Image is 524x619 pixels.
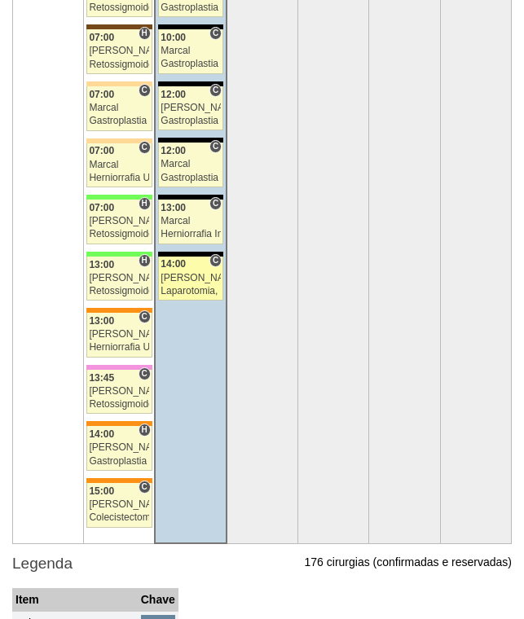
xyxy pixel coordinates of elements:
div: Gastroplastia VL [161,173,220,183]
span: 07:00 [89,89,114,100]
span: 07:00 [89,32,114,43]
a: C 13:00 [PERSON_NAME] Herniorrafia Umbilical [86,313,152,358]
div: [PERSON_NAME] [161,273,220,283]
span: Consultório [209,84,222,97]
div: Gastroplastia VL [161,59,220,69]
span: 12:00 [161,89,186,100]
span: Consultório [209,197,222,210]
div: Herniorrafia Umbilical [89,173,149,183]
th: Chave [138,588,178,612]
span: Consultório [139,481,151,494]
div: Key: Brasil [86,252,152,257]
div: [PERSON_NAME] [89,273,149,283]
div: Colecistectomia com Colangiografia VL [89,512,149,523]
span: 07:00 [89,202,114,213]
a: H 07:00 [PERSON_NAME] Retossigmoidectomia Abdominal VL [86,29,152,74]
div: Retossigmoidectomia Robótica [89,399,149,410]
div: Retossigmoidectomia Abdominal VL [89,59,149,70]
span: Consultório [139,84,151,97]
div: Key: Blanc [158,252,223,257]
div: Key: Blanc [158,138,223,143]
div: Key: Santa Joana [86,24,152,29]
span: Consultório [139,367,151,380]
div: Key: São Luiz - SCS [86,308,152,313]
span: 14:00 [161,258,186,270]
span: 12:00 [161,145,186,156]
div: Herniorrafia Ing. Bilateral VL [161,229,220,239]
div: Gastroplastia VL [89,456,149,467]
div: Retossigmoidectomia Robótica [89,2,149,13]
div: Marcal [89,160,149,170]
div: [PERSON_NAME] [89,499,149,510]
a: C 12:00 [PERSON_NAME] Gastroplastia VL [158,86,223,131]
a: H 14:00 [PERSON_NAME] Gastroplastia VL [86,426,152,471]
a: C 07:00 Marcal Gastroplastia VL [86,86,152,131]
a: H 13:00 [PERSON_NAME] Retossigmoidectomia Robótica [86,257,152,301]
div: [PERSON_NAME] [89,442,149,453]
div: [PERSON_NAME] [161,103,220,113]
span: 10:00 [161,32,186,43]
div: Key: Albert Einstein [86,365,152,370]
div: Marcal [161,216,220,226]
div: Key: Brasil [86,195,152,200]
span: Consultório [209,27,222,40]
div: Marcal [89,103,149,113]
div: Key: Blanc [158,195,223,200]
div: Gastroplastia VL [161,2,220,13]
div: [PERSON_NAME] [89,386,149,397]
a: C 07:00 Marcal Herniorrafia Umbilical [86,143,152,188]
div: Gastroplastia VL [161,116,220,126]
div: [PERSON_NAME] [89,216,149,226]
span: 13:00 [89,259,114,270]
div: Marcal [161,159,220,169]
span: Consultório [209,140,222,153]
div: Retossigmoidectomia Robótica [89,229,149,239]
span: 13:45 [89,372,114,384]
a: C 13:00 Marcal Herniorrafia Ing. Bilateral VL [158,200,223,244]
div: [PERSON_NAME] [89,46,149,56]
span: Hospital [139,197,151,210]
div: Laparotomia, [GEOGRAPHIC_DATA], Drenagem, Bridas VL [161,286,220,296]
div: Retossigmoidectomia Robótica [89,286,149,296]
div: Key: Blanc [158,24,223,29]
span: 13:00 [89,315,114,327]
span: 13:00 [161,202,186,213]
div: Gastroplastia VL [89,116,149,126]
a: H 07:00 [PERSON_NAME] Retossigmoidectomia Robótica [86,200,152,244]
a: C 14:00 [PERSON_NAME] Laparotomia, [GEOGRAPHIC_DATA], Drenagem, Bridas VL [158,257,223,301]
span: 07:00 [89,145,114,156]
a: C 10:00 Marcal Gastroplastia VL [158,29,223,74]
div: Key: Bartira [86,138,152,143]
div: Key: Bartira [86,81,152,86]
div: Key: Blanc [158,81,223,86]
span: Consultório [139,310,151,323]
span: 15:00 [89,485,114,497]
a: C 12:00 Marcal Gastroplastia VL [158,143,223,187]
a: C 13:45 [PERSON_NAME] Retossigmoidectomia Robótica [86,370,152,415]
span: Consultório [209,254,222,267]
th: Item [12,588,138,612]
p: 176 cirurgias (confirmadas e reservadas) [305,555,512,570]
div: Herniorrafia Umbilical [89,342,149,353]
span: Hospital [139,424,151,437]
div: Marcal [161,46,220,56]
div: Key: São Luiz - SCS [86,421,152,426]
div: [PERSON_NAME] [89,329,149,340]
span: Hospital [139,254,151,267]
span: Consultório [139,141,151,154]
h3: Legenda [12,552,512,576]
span: 14:00 [89,428,114,440]
span: Hospital [139,27,151,40]
a: C 15:00 [PERSON_NAME] Colecistectomia com Colangiografia VL [86,483,152,528]
div: Key: São Luiz - SCS [86,478,152,483]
